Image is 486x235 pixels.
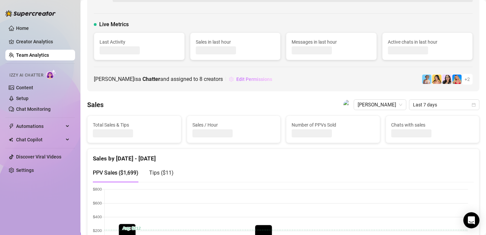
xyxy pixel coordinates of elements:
[93,149,474,163] div: Sales by [DATE] - [DATE]
[463,212,479,228] div: Open Intercom Messenger
[192,121,275,129] span: Sales / Hour
[16,154,61,159] a: Discover Viral Videos
[343,100,353,110] img: Paul James Soriano
[16,36,70,47] a: Creator Analytics
[472,103,476,107] span: calendar
[94,75,223,83] span: [PERSON_NAME] is a and assigned to creators
[9,137,13,142] img: Chat Copilot
[142,76,160,82] b: Chatter
[196,38,275,46] span: Sales in last hour
[413,100,475,110] span: Last 7 days
[16,52,49,58] a: Team Analytics
[16,134,64,145] span: Chat Copilot
[442,75,451,84] img: Sami
[16,96,28,101] a: Setup
[236,77,272,82] span: Edit Permissions
[149,170,174,176] span: Tips ( $11 )
[16,106,51,112] a: Chat Monitoring
[465,76,470,83] span: + 2
[46,69,56,79] img: AI Chatter
[422,75,431,84] img: Vanessa
[388,38,467,46] span: Active chats in last hour
[358,100,402,110] span: Paul James Soriano
[93,170,138,176] span: PPV Sales ( $1,699 )
[432,75,441,84] img: Jocelyn
[229,77,234,82] span: setting
[93,121,176,129] span: Total Sales & Tips
[292,121,374,129] span: Number of PPVs Sold
[229,74,272,85] button: Edit Permissions
[391,121,474,129] span: Chats with sales
[16,85,33,90] a: Content
[99,20,129,29] span: Live Metrics
[100,38,179,46] span: Last Activity
[16,121,64,132] span: Automations
[9,124,14,129] span: thunderbolt
[5,10,56,17] img: logo-BBDzfeDw.svg
[452,75,462,84] img: Ashley
[16,26,29,31] a: Home
[199,76,202,82] span: 8
[292,38,371,46] span: Messages in last hour
[16,168,34,173] a: Settings
[9,72,43,79] span: Izzy AI Chatter
[87,100,104,109] h4: Sales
